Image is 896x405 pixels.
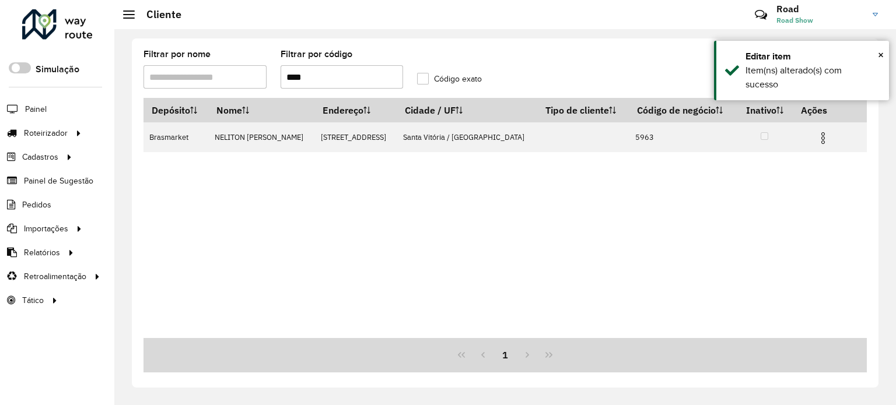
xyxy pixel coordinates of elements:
span: Painel de Sugestão [24,175,93,187]
span: Retroalimentação [24,270,86,283]
div: Editar item [745,50,880,64]
span: Pedidos [22,199,51,211]
h2: Cliente [135,8,181,21]
span: Cadastros [22,151,58,163]
td: Brasmarket [143,122,208,152]
td: NELITON [PERSON_NAME] [208,122,315,152]
span: Tático [22,294,44,307]
span: Roteirizador [24,127,68,139]
th: Cidade / UF [397,98,538,122]
td: 5963 [629,122,736,152]
label: Filtrar por nome [143,47,211,61]
th: Inativo [736,98,792,122]
button: Close [878,46,884,64]
span: Road Show [776,15,864,26]
div: Item(ns) alterado(s) com sucesso [745,64,880,91]
label: Filtrar por código [281,47,352,61]
span: Importações [24,223,68,235]
th: Depósito [143,98,208,122]
th: Nome [208,98,315,122]
button: 1 [494,344,516,366]
a: Contato Rápido [748,2,773,27]
label: Código exato [417,73,482,85]
th: Endereço [315,98,397,122]
td: [STREET_ADDRESS] [315,122,397,152]
h3: Road [776,3,864,15]
th: Ações [793,98,863,122]
label: Simulação [36,62,79,76]
span: × [878,48,884,61]
td: Santa Vitória / [GEOGRAPHIC_DATA] [397,122,538,152]
th: Código de negócio [629,98,736,122]
span: Painel [25,103,47,115]
th: Tipo de cliente [538,98,629,122]
span: Relatórios [24,246,60,259]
